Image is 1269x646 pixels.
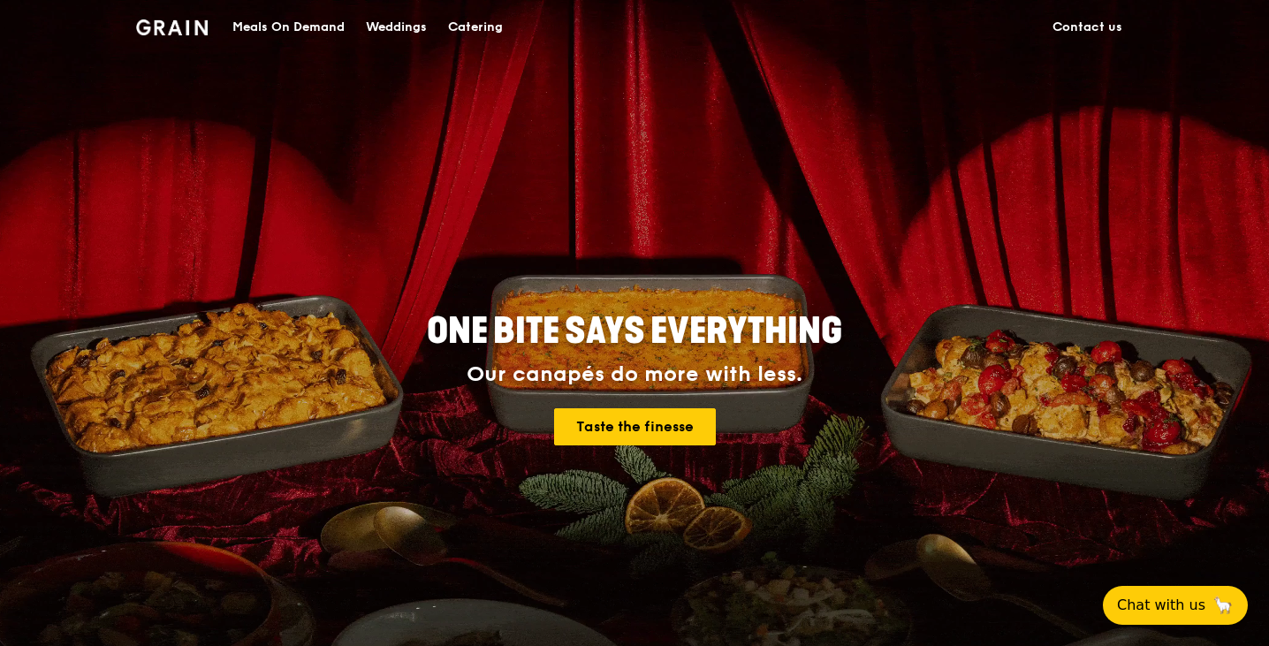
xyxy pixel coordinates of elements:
[366,1,427,54] div: Weddings
[1042,1,1133,54] a: Contact us
[554,408,716,445] a: Taste the finesse
[448,1,503,54] div: Catering
[1117,595,1205,616] span: Chat with us
[1212,595,1234,616] span: 🦙
[1103,586,1248,625] button: Chat with us🦙
[232,1,345,54] div: Meals On Demand
[355,1,437,54] a: Weddings
[316,362,953,387] div: Our canapés do more with less.
[437,1,513,54] a: Catering
[427,310,842,353] span: ONE BITE SAYS EVERYTHING
[136,19,208,35] img: Grain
